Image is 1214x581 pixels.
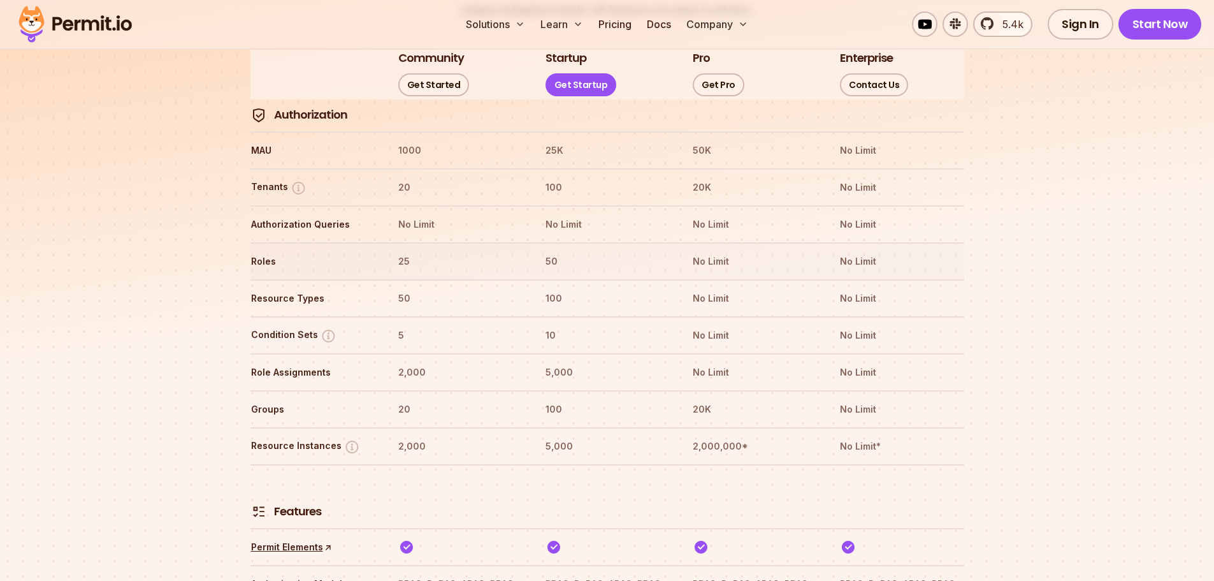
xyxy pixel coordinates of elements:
th: No Limit [545,214,669,235]
th: 50 [398,288,522,309]
th: 20K [692,399,816,420]
th: 100 [545,399,669,420]
th: 100 [545,288,669,309]
th: Role Assignments [250,362,375,383]
th: 100 [545,177,669,198]
button: Condition Sets [251,328,336,344]
h4: Features [274,504,321,520]
th: Roles [250,251,375,272]
th: 5,000 [545,436,669,457]
a: 5.4k [973,11,1032,37]
a: Contact Us [840,73,908,96]
h3: Community [398,50,464,66]
th: 1000 [398,140,522,161]
button: Resource Instances [251,439,360,455]
button: Solutions [461,11,530,37]
img: Permit logo [13,3,138,46]
h3: Startup [546,50,586,66]
span: ↑ [319,540,335,555]
th: No Limit* [839,436,964,457]
a: Permit Elements↑ [251,541,332,554]
th: No Limit [692,362,816,383]
span: 5.4k [995,17,1023,32]
th: No Limit [839,214,964,235]
a: Get Started [398,73,470,96]
a: Docs [642,11,676,37]
th: 20 [398,177,522,198]
th: No Limit [839,325,964,346]
th: 50K [692,140,816,161]
th: 2,000,000* [692,436,816,457]
a: Get Pro [693,73,744,96]
h3: Pro [693,50,710,66]
th: 5 [398,325,522,346]
th: No Limit [839,399,964,420]
button: Tenants [251,180,307,196]
th: No Limit [839,140,964,161]
a: Pricing [593,11,637,37]
th: 20 [398,399,522,420]
th: No Limit [692,214,816,235]
th: No Limit [839,177,964,198]
th: 10 [545,325,669,346]
th: No Limit [839,288,964,309]
th: 20K [692,177,816,198]
th: No Limit [839,251,964,272]
th: 25K [545,140,669,161]
a: Get Startup [546,73,617,96]
button: Company [681,11,753,37]
th: No Limit [839,362,964,383]
th: 2,000 [398,436,522,457]
th: 50 [545,251,669,272]
th: No Limit [692,288,816,309]
th: No Limit [398,214,522,235]
th: MAU [250,140,375,161]
th: 25 [398,251,522,272]
th: No Limit [692,325,816,346]
th: Groups [250,399,375,420]
button: Learn [535,11,588,37]
th: 2,000 [398,362,522,383]
th: No Limit [692,251,816,272]
h3: Enterprise [840,50,893,66]
h4: Authorization [274,107,347,123]
a: Sign In [1048,9,1113,40]
a: Start Now [1118,9,1202,40]
th: Resource Types [250,288,375,309]
img: Features [251,504,266,519]
th: Authorization Queries [250,214,375,235]
img: Authorization [251,108,266,123]
th: 5,000 [545,362,669,383]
